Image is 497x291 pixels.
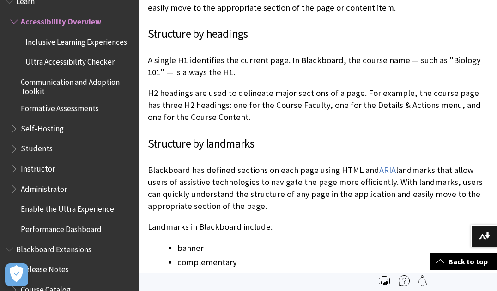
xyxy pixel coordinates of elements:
li: content info [177,270,488,283]
span: Formative Assessments [21,101,99,113]
a: ARIA [379,165,396,176]
p: Blackboard has defined sections on each page using HTML and landmarks that allow users of assisti... [148,164,488,213]
span: Students [21,141,53,154]
button: Open Preferences [5,263,28,286]
p: A single H1 identifies the current page. In Blackboard, the course name — such as "Biology 101" —... [148,54,488,78]
span: Instructor [21,161,55,173]
span: Enable the Ultra Experience [21,202,114,214]
p: H2 headings are used to delineate major sections of a page. For example, the course page has thre... [148,87,488,124]
li: complementary [177,256,488,269]
img: Print [379,275,390,286]
span: Administrator [21,181,67,194]
h3: Structure by landmarks [148,135,488,153]
img: Follow this page [417,275,428,286]
span: Performance Dashboard [21,221,102,234]
p: Landmarks in Blackboard include: [148,221,488,233]
span: Self-Hosting [21,121,64,133]
img: More help [399,275,410,286]
li: banner [177,242,488,255]
span: Ultra Accessibility Checker [25,54,115,67]
a: Back to top [430,253,497,270]
h3: Structure by headings [148,25,488,43]
span: Inclusive Learning Experiences [25,34,127,47]
span: Communication and Adoption Toolkit [21,74,132,96]
span: Release Notes [21,262,69,274]
span: Blackboard Extensions [16,242,91,254]
span: Accessibility Overview [21,14,101,26]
